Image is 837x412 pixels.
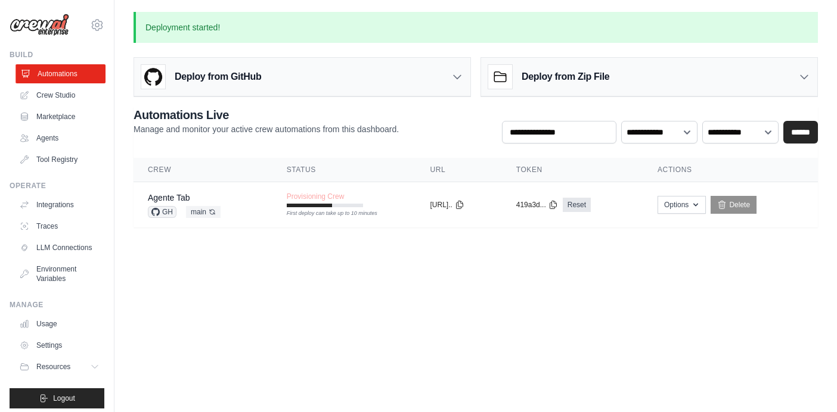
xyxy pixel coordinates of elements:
[148,193,190,202] a: Agente Tab
[272,158,416,182] th: Status
[148,206,176,218] span: GH
[10,14,69,36] img: Logo
[15,64,106,83] a: Automations
[563,198,591,212] a: Reset
[53,394,75,403] span: Logout
[10,50,104,60] div: Build
[134,12,818,43] p: Deployment started!
[14,238,104,257] a: LLM Connections
[14,336,104,355] a: Settings
[10,181,104,191] div: Operate
[14,195,104,214] a: Integrations
[36,362,70,372] span: Resources
[10,388,104,408] button: Logout
[14,129,104,148] a: Agents
[516,200,558,210] button: 419a3d...
[14,314,104,333] a: Usage
[14,86,104,105] a: Crew Studio
[416,158,502,182] th: URL
[14,217,104,236] a: Traces
[186,206,221,218] span: main
[134,123,399,135] p: Manage and monitor your active crew automations from this dashboard.
[141,65,165,89] img: GitHub Logo
[643,158,818,182] th: Actions
[175,70,261,84] h3: Deploy from GitHub
[14,107,104,126] a: Marketplace
[14,357,104,376] button: Resources
[287,192,345,201] span: Provisioning Crew
[502,158,643,182] th: Token
[134,158,272,182] th: Crew
[658,196,706,214] button: Options
[14,150,104,169] a: Tool Registry
[134,107,399,123] h2: Automations Live
[14,260,104,288] a: Environment Variables
[711,196,757,214] a: Delete
[287,210,363,218] div: First deploy can take up to 10 minutes
[522,70,609,84] h3: Deploy from Zip File
[10,300,104,310] div: Manage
